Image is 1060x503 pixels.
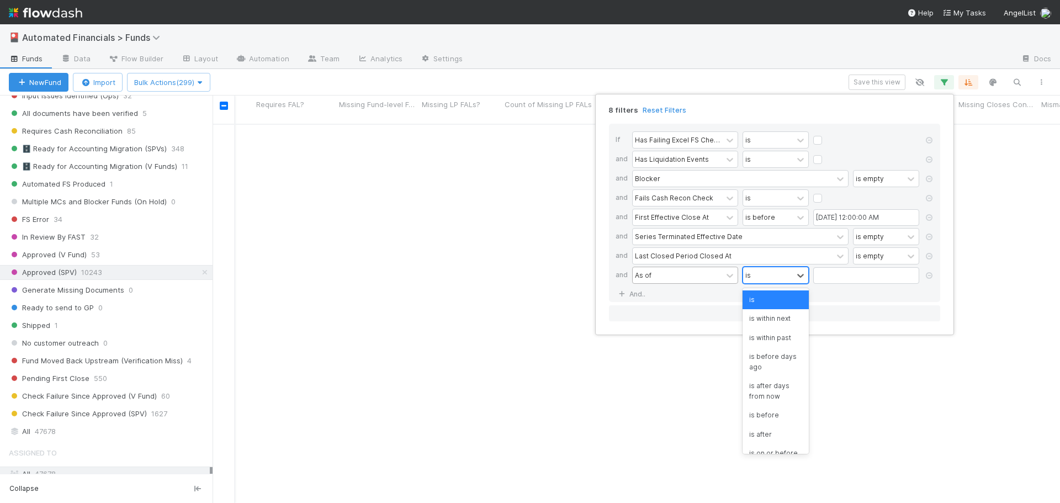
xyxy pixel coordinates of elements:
[856,251,884,261] div: is empty
[745,212,775,222] div: is before
[616,247,632,267] div: and
[856,231,884,241] div: is empty
[608,105,638,115] span: 8 filters
[743,290,809,309] div: is
[635,212,709,222] div: First Effective Close At
[856,173,884,183] div: is empty
[635,154,709,164] div: Has Liquidation Events
[635,251,732,261] div: Last Closed Period Closed At
[743,309,809,328] div: is within next
[635,135,720,145] div: Has Failing Excel FS Checks Excluding Rounding Tolerance
[743,444,809,463] div: is on or before
[643,105,686,115] a: Reset Filters
[743,329,809,347] div: is within past
[616,170,632,189] div: and
[635,173,660,183] div: Blocker
[743,347,809,377] div: is before days ago
[616,209,632,228] div: and
[616,189,632,209] div: and
[635,270,651,280] div: As of
[616,131,632,151] div: If
[745,135,751,145] div: is
[609,305,940,321] button: Or if...
[616,286,650,302] a: And..
[616,151,632,170] div: and
[743,425,809,444] div: is after
[743,377,809,406] div: is after days from now
[743,406,809,425] div: is before
[616,267,632,286] div: and
[745,270,751,280] div: is
[635,231,743,241] div: Series Terminated Effective Date
[745,193,751,203] div: is
[616,228,632,247] div: and
[745,154,751,164] div: is
[635,193,713,203] div: Fails Cash Recon Check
